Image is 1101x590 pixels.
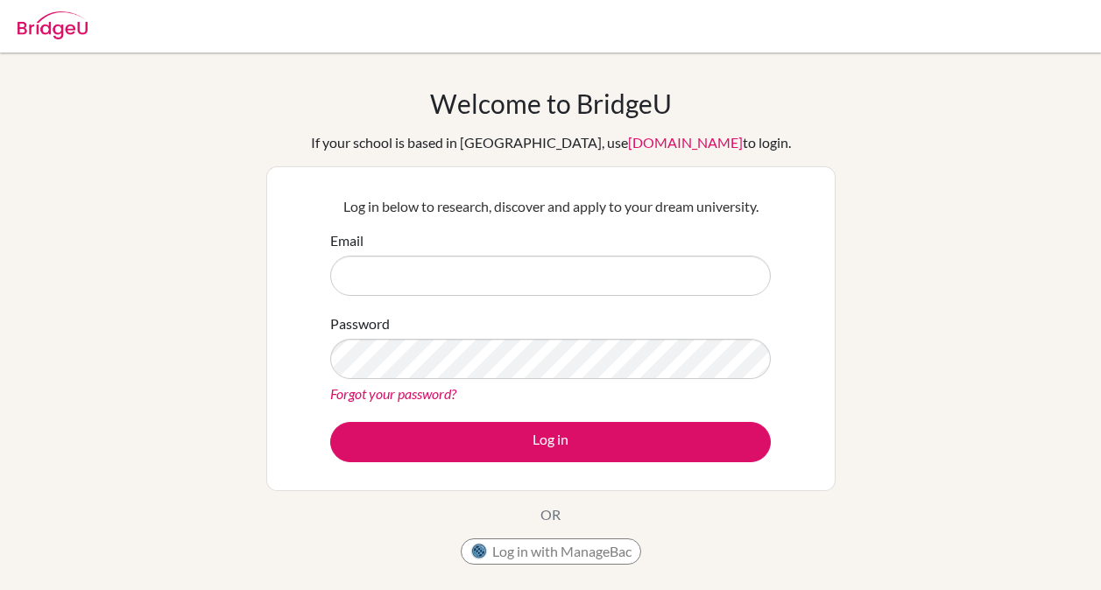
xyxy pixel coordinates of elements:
[430,88,672,119] h1: Welcome to BridgeU
[330,230,363,251] label: Email
[461,538,641,565] button: Log in with ManageBac
[330,196,771,217] p: Log in below to research, discover and apply to your dream university.
[330,385,456,402] a: Forgot your password?
[330,313,390,334] label: Password
[18,11,88,39] img: Bridge-U
[330,422,771,462] button: Log in
[628,134,743,151] a: [DOMAIN_NAME]
[540,504,561,525] p: OR
[311,132,791,153] div: If your school is based in [GEOGRAPHIC_DATA], use to login.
